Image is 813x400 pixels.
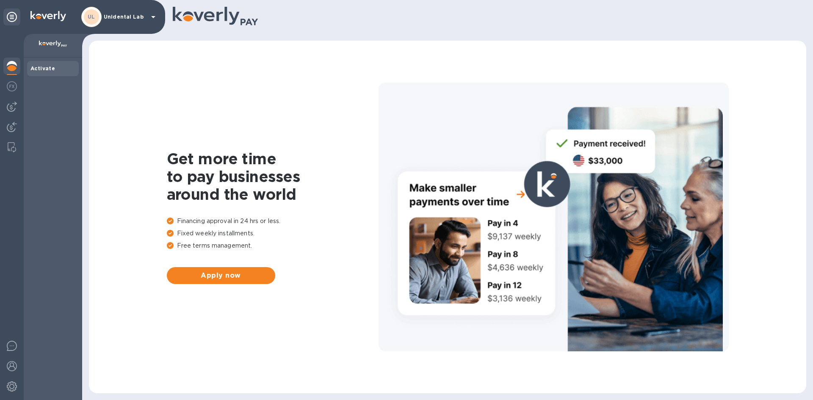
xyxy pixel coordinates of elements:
button: Apply now [167,267,275,284]
p: Free terms management. [167,241,379,250]
img: Logo [30,11,66,21]
div: Unpin categories [3,8,20,25]
p: Financing approval in 24 hrs or less. [167,217,379,226]
b: UL [88,14,95,20]
p: Fixed weekly installments. [167,229,379,238]
b: Activate [30,65,55,72]
span: Apply now [174,270,268,281]
h1: Get more time to pay businesses around the world [167,150,379,203]
img: Foreign exchange [7,81,17,91]
p: Unidental Lab [104,14,146,20]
